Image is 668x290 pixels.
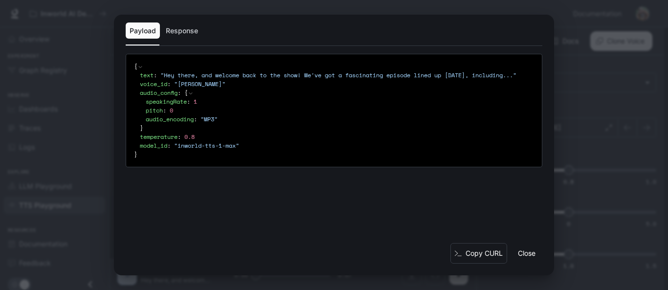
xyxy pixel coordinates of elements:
div: : [140,80,534,89]
div: : [146,97,534,106]
div: : [146,106,534,115]
span: " inworld-tts-1-max " [174,141,239,150]
span: model_id [140,141,167,150]
span: text [140,71,154,79]
span: } [140,124,143,132]
span: speakingRate [146,97,187,106]
span: " Hey there, and welcome back to the show! We've got a fascinating episode lined up [DATE], inclu... [160,71,516,79]
div: : [140,133,534,141]
div: : [140,141,534,150]
div: : [140,71,534,80]
span: 0 [170,106,173,114]
span: } [134,150,137,158]
span: { [134,62,137,70]
button: Close [511,244,542,263]
span: " MP3 " [200,115,218,123]
span: temperature [140,133,178,141]
button: Response [162,22,202,39]
span: { [184,89,188,97]
span: pitch [146,106,163,114]
span: 1 [194,97,197,106]
span: voice_id [140,80,167,88]
span: " [PERSON_NAME] " [174,80,225,88]
span: audio_config [140,89,178,97]
div: : [140,89,534,133]
span: audio_encoding [146,115,194,123]
span: 0.8 [184,133,195,141]
button: Copy CURL [450,243,507,264]
div: : [146,115,534,124]
button: Payload [126,22,160,39]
